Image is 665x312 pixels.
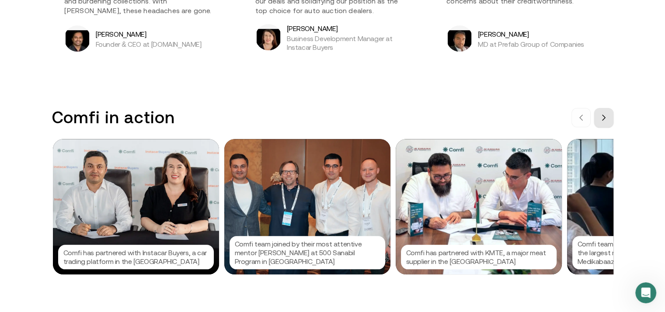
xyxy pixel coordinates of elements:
p: Comfi team joined by their most attentive mentor [PERSON_NAME] at 500 Sanabil Program in [GEOGRAP... [235,239,380,266]
h5: [PERSON_NAME] [287,23,410,34]
h5: [PERSON_NAME] [478,28,584,40]
p: Comfi has partnered with Instacar Buyers, a car trading platform in the [GEOGRAPHIC_DATA] [63,248,209,266]
p: MD at Prefab Group of Companies [478,40,584,49]
img: Kara Pearse [257,29,280,50]
p: Founder & CEO at [DOMAIN_NAME] [96,40,202,49]
img: Arif Shahzad Butt [448,30,471,52]
img: Bibin Varghese [66,30,89,52]
h5: [PERSON_NAME] [96,28,202,40]
iframe: Intercom live chat [635,282,656,303]
p: Comfi has partnered with KMTE, a major meat supplier in the [GEOGRAPHIC_DATA] [406,248,551,266]
p: Business Development Manager at Instacar Buyers [287,34,410,52]
h3: Comfi in action [52,107,175,127]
